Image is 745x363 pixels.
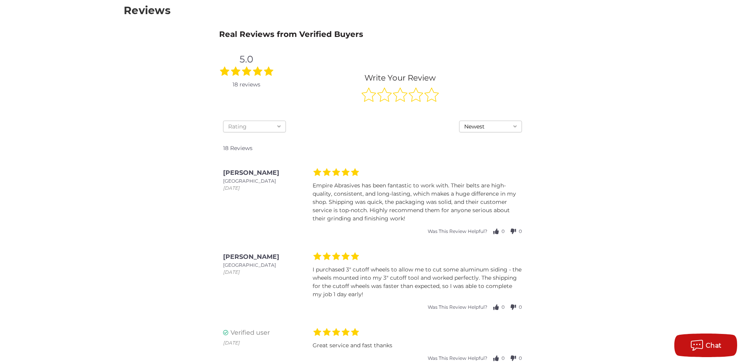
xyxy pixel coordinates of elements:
[211,24,372,44] div: Real Reviews from Verified Buyers
[464,123,485,130] span: Newest
[313,342,392,349] span: Great service and fast thanks
[428,355,487,362] span: Was This Review Helpful?
[223,262,309,269] div: [GEOGRAPHIC_DATA]
[428,304,487,311] span: Was This Review Helpful?
[519,355,522,362] span: 0
[502,355,505,362] span: 0
[313,182,451,189] span: Empire Abrasives has been fantastic to work with.
[294,72,507,84] div: Write Your Review
[313,274,517,298] span: The shipping for the cutoff wheels was faster than expected, so I was able to complete my job 1 d...
[509,354,518,363] i: Vote Down
[124,5,621,16] h1: Reviews
[491,227,501,236] i: Vote Up
[502,228,505,235] span: 0
[706,342,722,349] span: Chat
[223,178,309,185] div: [GEOGRAPHIC_DATA]
[428,228,487,235] span: Was This Review Helpful?
[519,304,522,311] span: 0
[459,121,522,132] button: Newest
[223,252,309,262] div: [PERSON_NAME]
[313,207,510,222] span: Highly recommend them for anyone serious about their grinding and finishing work!
[674,334,737,357] button: Chat
[228,123,247,130] span: Rating
[223,330,229,335] i: Verified user
[502,304,505,311] span: 0
[223,121,286,132] button: Rating
[509,227,518,236] i: Vote Down
[223,168,309,178] div: [PERSON_NAME]
[491,302,501,312] i: Vote Up
[231,328,270,337] span: Verified user
[219,140,526,156] div: 18 Reviews
[519,228,522,235] span: 0
[509,302,518,312] i: Vote Down
[491,354,501,363] i: Vote Up
[313,182,516,205] span: Their belts are high-quality, consistent, and long-lasting, which makes a huge difference in my s...
[313,198,507,214] span: Shipping was quick, the packaging was solid, and their customer service is top-notch.
[313,266,522,281] span: I purchased 3" cutoff wheels to allow me to cut some aluminum siding - the wheels mounted into my...
[223,185,309,192] div: [DATE]
[223,339,309,346] div: [DATE]
[223,269,309,276] div: [DATE]
[219,81,274,89] div: 18 reviews
[219,52,274,66] div: 5.0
